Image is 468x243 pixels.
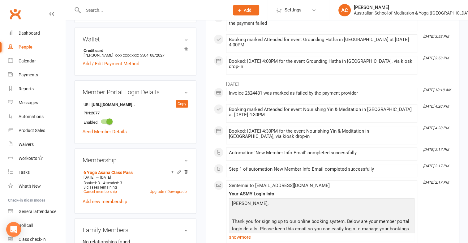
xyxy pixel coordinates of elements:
[19,142,34,147] div: Waivers
[423,104,449,109] i: [DATE] 4:20 PM
[19,114,44,119] div: Automations
[229,191,414,197] div: Your ASMY Login Info
[84,170,133,175] a: 6 Yoga Asana Class Pass
[83,117,188,126] li: Enabled:
[83,60,139,67] a: Add / Edit Payment Method
[423,180,449,185] i: [DATE] 2:17 PM
[19,237,46,242] div: Class check-in
[229,167,414,172] div: Step 1 of automation New Member Info Email completed successfully
[285,3,302,17] span: Settings
[423,126,449,130] i: [DATE] 4:20 PM
[19,45,32,49] div: People
[233,5,259,15] button: Add
[100,175,111,180] span: [DATE]
[84,190,117,194] a: Cancel membership
[8,124,65,138] a: Product Sales
[83,47,188,58] li: [PERSON_NAME]
[423,88,451,92] i: [DATE] 10:18 AM
[8,179,65,193] a: What's New
[84,48,185,53] strong: Credit card
[423,34,449,39] i: [DATE] 3:58 PM
[8,54,65,68] a: Calendar
[19,170,30,175] div: Tasks
[19,58,36,63] div: Calendar
[229,107,414,117] div: Booking marked Attended for event Nourishing Yin & Meditation in [GEOGRAPHIC_DATA] at [DATE] 4:30PM
[83,100,188,109] li: URL:
[19,31,40,36] div: Dashboard
[19,156,37,161] div: Workouts
[84,185,117,190] span: 3 classes remaining
[229,91,414,96] div: Invoice 2624481 was marked as failed by the payment provider
[8,219,65,232] a: Roll call
[19,100,38,105] div: Messages
[8,205,65,219] a: General attendance kiosk mode
[229,37,414,48] div: Booking marked Attended for event Grounding Hatha in [GEOGRAPHIC_DATA] at [DATE] 4:00PM
[115,53,148,58] span: xxxx xxxx xxxx 5504
[84,181,100,185] span: Booked: 3
[230,218,413,241] p: Thank you for signing up to our online booking system. Below are your member portal login details...
[92,102,135,108] strong: [URL][DOMAIN_NAME]..
[8,68,65,82] a: Payments
[19,86,34,91] div: Reports
[19,223,33,228] div: Roll call
[83,89,188,96] h3: Member Portal Login Details
[229,15,414,26] div: Realtime failure: attempted to retry failed invoice #2624481 via instant transaction, but the pay...
[176,100,188,108] div: Copy
[8,151,65,165] a: Workouts
[83,129,127,134] a: Send Member Details
[423,147,449,152] i: [DATE] 2:17 PM
[83,109,188,117] li: PIN:
[8,96,65,110] a: Messages
[7,6,23,22] a: Clubworx
[229,183,330,188] span: Sent email to [EMAIL_ADDRESS][DOMAIN_NAME]
[91,110,127,117] strong: 2077
[19,184,41,189] div: What's New
[83,199,127,204] a: Add new membership
[103,181,122,185] span: Attended: 3
[82,175,188,180] div: —
[229,150,414,156] div: Automation 'New Member Info Email' completed successfully
[81,6,225,15] input: Search...
[8,26,65,40] a: Dashboard
[8,82,65,96] a: Reports
[338,4,351,16] div: AC
[230,200,413,209] p: [PERSON_NAME],
[84,175,94,180] span: [DATE]
[8,110,65,124] a: Automations
[8,165,65,179] a: Tasks
[423,56,449,60] i: [DATE] 3:58 PM
[83,157,188,164] h3: Membership
[6,222,21,237] div: Open Intercom Messenger
[150,53,165,58] span: 08/2027
[83,227,188,233] h3: Family Members
[244,8,251,13] span: Add
[423,164,449,168] i: [DATE] 2:17 PM
[19,209,56,214] div: General attendance
[229,129,414,139] div: Booked: [DATE] 4:30PM for the event Nourishing Yin & Meditation in [GEOGRAPHIC_DATA], via kiosk d...
[19,128,45,133] div: Product Sales
[229,233,414,241] a: show more
[229,59,414,69] div: Booked: [DATE] 4:00PM for the event Grounding Hatha in [GEOGRAPHIC_DATA], via kiosk drop-in
[150,190,187,194] a: Upgrade / Downgrade
[83,36,188,43] h3: Wallet
[19,72,38,77] div: Payments
[8,40,65,54] a: People
[8,138,65,151] a: Waivers
[214,78,451,87] li: [DATE]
